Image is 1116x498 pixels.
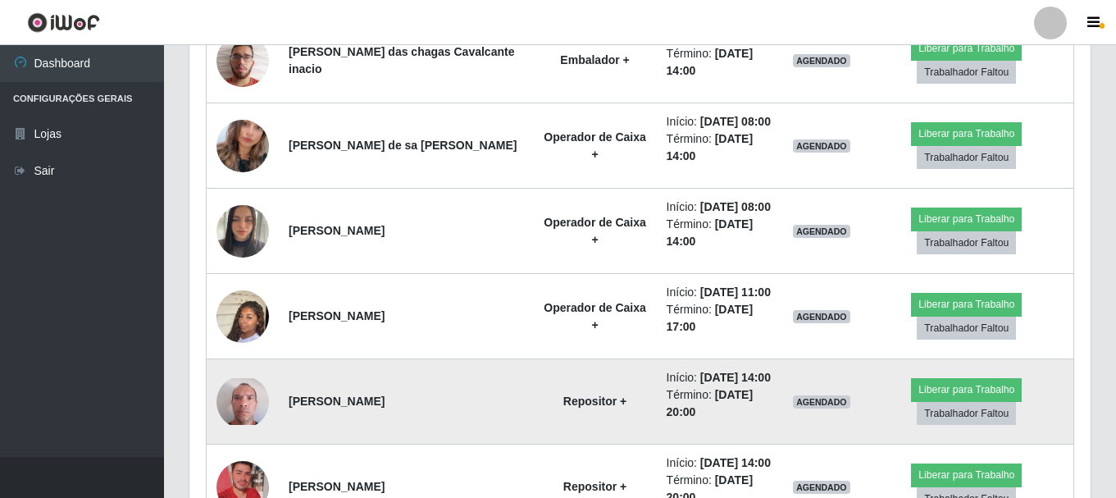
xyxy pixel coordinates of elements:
li: Término: [667,216,773,250]
button: Trabalhador Faltou [917,61,1016,84]
button: Liberar para Trabalho [911,293,1022,316]
strong: [PERSON_NAME] de sa [PERSON_NAME] [289,139,517,152]
button: Trabalhador Faltou [917,317,1016,340]
button: Liberar para Trabalho [911,122,1022,145]
strong: Embalador + [560,53,629,66]
img: 1743766773792.jpeg [216,99,269,193]
time: [DATE] 14:00 [700,371,771,384]
strong: Repositor + [563,395,626,408]
button: Liberar para Trabalho [911,378,1022,401]
img: 1752849373591.jpeg [216,196,269,266]
span: AGENDADO [793,481,850,494]
li: Término: [667,301,773,336]
time: [DATE] 14:00 [700,456,771,469]
button: Liberar para Trabalho [911,208,1022,231]
time: [DATE] 08:00 [700,115,771,128]
strong: [PERSON_NAME] das chagas Cavalcante inacio [289,45,514,75]
li: Término: [667,130,773,165]
li: Término: [667,386,773,421]
button: Trabalhador Faltou [917,231,1016,254]
li: Início: [667,199,773,216]
time: [DATE] 11:00 [700,286,771,299]
strong: Repositor + [563,480,626,493]
img: CoreUI Logo [27,12,100,33]
button: Trabalhador Faltou [917,402,1016,425]
strong: [PERSON_NAME] [289,395,385,408]
strong: Operador de Caixa + [544,301,646,331]
strong: [PERSON_NAME] [289,309,385,322]
span: AGENDADO [793,310,850,323]
strong: [PERSON_NAME] [289,224,385,237]
li: Início: [667,369,773,386]
span: AGENDADO [793,54,850,67]
li: Início: [667,455,773,472]
li: Início: [667,113,773,130]
li: Início: [667,284,773,301]
strong: [PERSON_NAME] [289,480,385,493]
strong: Operador de Caixa + [544,130,646,161]
span: AGENDADO [793,139,850,153]
button: Liberar para Trabalho [911,37,1022,60]
time: [DATE] 08:00 [700,200,771,213]
button: Liberar para Trabalho [911,464,1022,487]
img: 1738680249125.jpeg [216,25,269,95]
li: Término: [667,45,773,80]
img: 1745635313698.jpeg [216,270,269,363]
strong: Operador de Caixa + [544,216,646,246]
img: 1701787542098.jpeg [216,378,269,425]
button: Trabalhador Faltou [917,146,1016,169]
span: AGENDADO [793,225,850,238]
span: AGENDADO [793,395,850,409]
